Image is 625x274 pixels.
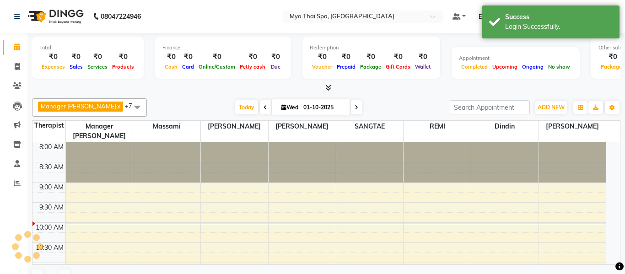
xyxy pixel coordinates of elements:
[268,52,284,62] div: ₹0
[34,243,65,253] div: 10:30 AM
[539,121,606,132] span: [PERSON_NAME]
[201,121,268,132] span: [PERSON_NAME]
[34,223,65,232] div: 10:00 AM
[162,64,180,70] span: Cash
[38,203,65,212] div: 9:30 AM
[404,121,471,132] span: REMI
[538,104,565,111] span: ADD NEW
[23,4,86,29] img: logo
[269,64,283,70] span: Due
[39,64,67,70] span: Expenses
[67,64,85,70] span: Sales
[38,183,65,192] div: 9:00 AM
[39,44,136,52] div: Total
[235,100,258,114] span: Today
[110,64,136,70] span: Products
[334,52,358,62] div: ₹0
[459,64,490,70] span: Completed
[85,52,110,62] div: ₹0
[67,52,85,62] div: ₹0
[505,22,613,32] div: Login Successfully.
[180,64,196,70] span: Card
[196,52,237,62] div: ₹0
[110,52,136,62] div: ₹0
[358,52,383,62] div: ₹0
[310,52,334,62] div: ₹0
[237,64,268,70] span: Petty cash
[38,142,65,152] div: 8:00 AM
[546,64,572,70] span: No show
[196,64,237,70] span: Online/Custom
[490,64,520,70] span: Upcoming
[383,64,413,70] span: Gift Cards
[66,121,133,142] span: Manager [PERSON_NAME]
[279,104,301,111] span: Wed
[535,101,567,114] button: ADD NEW
[32,121,65,130] div: Therapist
[450,100,530,114] input: Search Appointment
[125,102,139,109] span: +7
[471,121,539,132] span: Dindin
[41,102,116,110] span: Manager [PERSON_NAME]
[459,54,572,62] div: Appointment
[336,121,404,132] span: SANGTAE
[39,52,67,62] div: ₹0
[162,52,180,62] div: ₹0
[383,52,413,62] div: ₹0
[101,4,141,29] b: 08047224946
[237,52,268,62] div: ₹0
[85,64,110,70] span: Services
[310,44,433,52] div: Redemption
[358,64,383,70] span: Package
[520,64,546,70] span: Ongoing
[301,101,346,114] input: 2025-10-01
[133,121,200,132] span: Massami
[34,263,65,273] div: 11:00 AM
[162,44,284,52] div: Finance
[413,52,433,62] div: ₹0
[505,12,613,22] div: Success
[269,121,336,132] span: [PERSON_NAME]
[334,64,358,70] span: Prepaid
[38,162,65,172] div: 8:30 AM
[180,52,196,62] div: ₹0
[116,102,120,110] a: x
[310,64,334,70] span: Voucher
[413,64,433,70] span: Wallet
